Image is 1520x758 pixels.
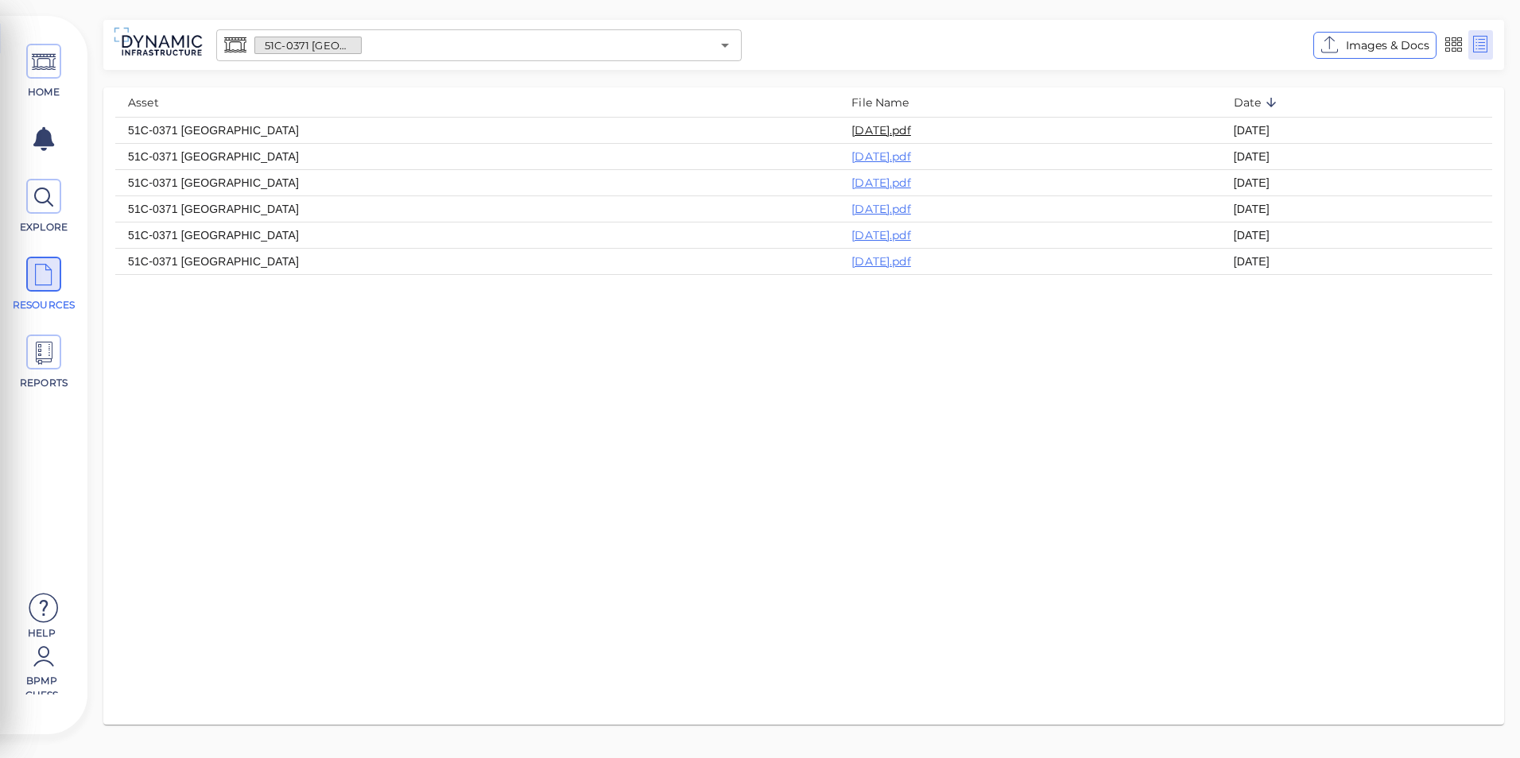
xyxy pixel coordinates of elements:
[851,202,911,216] a: [DATE].pdf
[1452,686,1508,746] iframe: Chat
[115,87,1492,275] table: resources table
[8,44,79,99] a: HOME
[851,149,911,164] a: [DATE].pdf
[115,117,839,143] td: 51C-0371 [GEOGRAPHIC_DATA]
[1221,117,1492,143] td: [DATE]
[8,674,76,694] span: BPMP Guess
[1346,36,1429,55] span: Images & Docs
[714,34,736,56] button: Open
[851,254,911,269] a: [DATE].pdf
[8,626,76,639] span: Help
[128,93,180,112] span: Asset
[1221,195,1492,222] td: [DATE]
[1221,222,1492,248] td: [DATE]
[1221,169,1492,195] td: [DATE]
[255,38,361,53] span: 51C-0371 [GEOGRAPHIC_DATA]
[851,228,911,242] a: [DATE].pdf
[115,222,839,248] td: 51C-0371 [GEOGRAPHIC_DATA]
[115,248,839,274] td: 51C-0371 [GEOGRAPHIC_DATA]
[1234,93,1282,112] span: Date
[8,257,79,312] a: RESOURCES
[1313,32,1437,59] button: Images & Docs
[10,376,78,390] span: REPORTS
[10,220,78,234] span: EXPLORE
[851,93,929,112] span: File Name
[115,169,839,195] td: 51C-0371 [GEOGRAPHIC_DATA]
[851,123,911,137] a: [DATE].pdf
[1221,143,1492,169] td: [DATE]
[8,179,79,234] a: EXPLORE
[1221,248,1492,274] td: [DATE]
[851,176,911,190] a: [DATE].pdf
[8,335,79,390] a: REPORTS
[10,85,78,99] span: HOME
[115,195,839,222] td: 51C-0371 [GEOGRAPHIC_DATA]
[10,298,78,312] span: RESOURCES
[115,143,839,169] td: 51C-0371 [GEOGRAPHIC_DATA]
